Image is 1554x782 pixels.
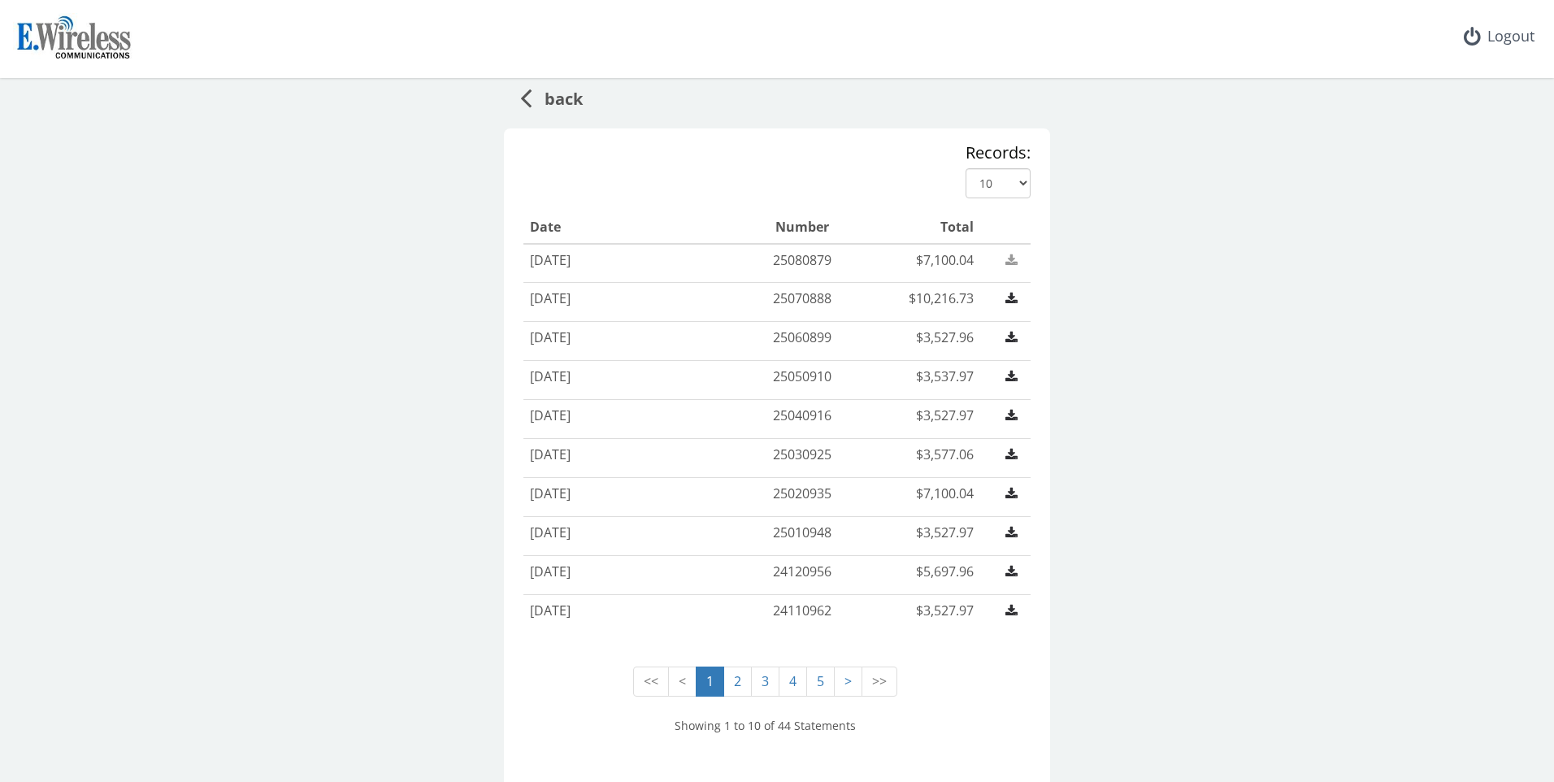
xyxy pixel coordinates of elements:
[727,556,879,595] td: 24120956
[885,367,974,386] div: $3,537.97
[532,81,583,111] span: back
[940,218,974,236] span: Total
[530,367,571,385] span: [DATE]
[530,445,571,463] span: [DATE]
[727,283,879,322] td: 25070888
[862,667,897,697] a: >>
[727,439,879,478] td: 25030925
[530,218,561,236] span: Date
[885,445,974,464] div: $3,577.06
[885,602,974,620] div: $3,527.97
[885,251,974,270] div: $7,100.04
[530,289,571,307] span: [DATE]
[885,289,974,308] div: $10,216.73
[751,667,779,697] a: 3
[530,563,571,580] span: [DATE]
[727,322,879,361] td: 25060899
[775,218,829,236] span: Number
[885,563,974,581] div: $5,697.96
[523,718,1006,734] p: Showing 1 to 10 of 44 Statements
[727,595,879,634] td: 24110962
[633,667,669,697] a: <<
[723,667,752,697] a: 2
[966,141,1031,165] label: Records:
[885,524,974,542] div: $3,527.97
[530,406,571,424] span: [DATE]
[668,667,697,697] a: <
[885,406,974,425] div: $3,527.97
[885,328,974,347] div: $3,527.96
[696,667,724,697] a: 1
[530,524,571,541] span: [DATE]
[779,667,807,697] a: 4
[727,244,879,283] td: 25080879
[806,667,835,697] a: 5
[885,484,974,503] div: $7,100.04
[727,400,879,439] td: 25040916
[727,361,879,400] td: 25050910
[530,328,571,346] span: [DATE]
[530,602,571,619] span: [DATE]
[530,484,571,502] span: [DATE]
[834,667,862,697] a: >
[530,251,571,269] span: [DATE]
[727,478,879,517] td: 25020935
[727,517,879,556] td: 25010948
